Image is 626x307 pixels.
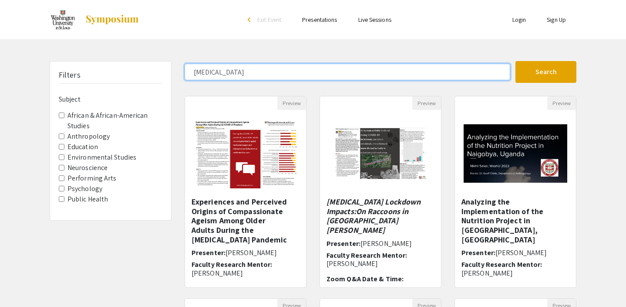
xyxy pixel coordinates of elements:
[192,197,300,244] h5: Experiences and Perceived Origins of Compassionate Ageism Among Older Adults During the [MEDICAL_...
[320,96,441,288] div: Open Presentation <p><strong><em>COVID-19 Lockdown Impacts: </em></strong><em>On Raccoons in St. ...
[59,70,81,80] h5: Filters
[192,269,300,277] p: [PERSON_NAME]
[67,163,108,173] label: Neuroscience
[302,16,337,24] a: Presentations
[67,142,98,152] label: Education
[358,16,391,24] a: Live Sessions
[225,248,277,257] span: [PERSON_NAME]
[326,274,404,283] span: Zoom Q&A Date & Time:
[326,110,434,197] img: <p><strong><em>COVID-19 Lockdown Impacts: </em></strong><em>On Raccoons in St. Louis</em></p>
[326,259,434,268] p: [PERSON_NAME]
[67,184,102,194] label: Psychology
[67,110,162,131] label: African & African-American Studies
[50,9,76,31] img: Washington University in St. Louis Undergraduate Research Week 2021
[455,116,576,191] img: <p>Analyzing the Implementation of the Nutrition Project in Naigobya, Uganda</p>
[85,14,139,25] img: Symposium by ForagerOne
[50,9,139,31] a: Washington University in St. Louis Undergraduate Research Week 2021
[461,249,569,257] h6: Presenter:
[67,131,110,142] label: Anthropology
[326,206,408,235] em: On Raccoons in [GEOGRAPHIC_DATA][PERSON_NAME]
[326,197,421,216] em: [MEDICAL_DATA] Lockdown Impacts:
[461,197,569,244] h5: Analyzing the Implementation of the Nutrition Project in [GEOGRAPHIC_DATA], [GEOGRAPHIC_DATA]
[461,260,542,269] span: Faculty Research Mentor:
[360,239,412,248] span: [PERSON_NAME]
[515,61,576,83] button: Search
[277,96,306,110] button: Preview
[185,110,306,197] img: <p><span style="color: black;">Experiences and Perceived Origins of Compassionate Ageism Among Ol...
[326,251,407,260] span: Faculty Research Mentor:
[454,96,576,288] div: Open Presentation <p>Analyzing the Implementation of the Nutrition Project in Naigobya, Uganda</p>
[185,64,510,80] input: Search Keyword(s) Or Author(s)
[248,17,253,22] div: arrow_back_ios
[59,95,162,103] h6: Subject
[192,249,300,257] h6: Presenter:
[257,16,281,24] span: Exit Event
[412,96,441,110] button: Preview
[185,96,306,288] div: Open Presentation <p><span style="color: black;">Experiences and Perceived Origins of Compassiona...
[67,194,108,205] label: Public Health
[547,96,576,110] button: Preview
[326,239,434,248] h6: Presenter:
[547,16,566,24] a: Sign Up
[512,16,526,24] a: Login
[67,173,117,184] label: Performing Arts
[192,260,272,269] span: Faculty Research Mentor:
[495,248,547,257] span: [PERSON_NAME]
[461,269,569,277] p: [PERSON_NAME]
[67,152,136,163] label: Environmental Studies
[7,268,37,300] iframe: Chat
